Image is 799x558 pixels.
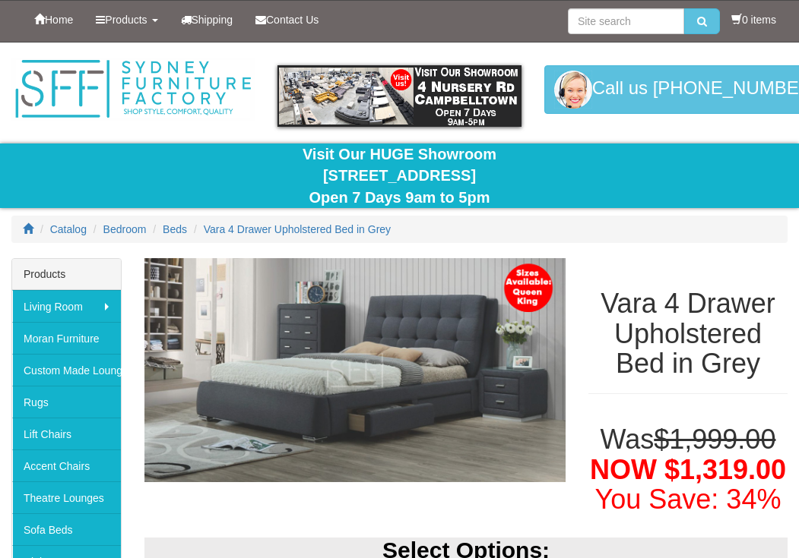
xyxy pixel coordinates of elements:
[192,14,233,26] span: Shipping
[12,418,121,449] a: Lift Chairs
[588,288,788,379] h1: Vara 4 Drawer Upholstered Bed in Grey
[170,1,245,39] a: Shipping
[277,65,521,127] img: showroom.gif
[11,143,788,209] div: Visit Our HUGE Showroom [STREET_ADDRESS] Open 7 Days 9am to 5pm
[204,223,391,235] a: Vara 4 Drawer Upholstered Bed in Grey
[654,424,775,455] del: $1,999.00
[12,513,121,545] a: Sofa Beds
[103,223,147,235] a: Bedroom
[105,14,147,26] span: Products
[266,14,319,26] span: Contact Us
[50,223,87,235] a: Catalog
[12,290,121,322] a: Living Room
[12,449,121,481] a: Accent Chairs
[12,386,121,418] a: Rugs
[595,484,782,515] font: You Save: 34%
[731,12,776,27] li: 0 items
[84,1,169,39] a: Products
[12,481,121,513] a: Theatre Lounges
[11,58,255,121] img: Sydney Furniture Factory
[244,1,330,39] a: Contact Us
[588,424,788,515] h1: Was
[12,354,121,386] a: Custom Made Lounges
[12,259,121,290] div: Products
[568,8,684,34] input: Site search
[590,454,786,485] span: NOW $1,319.00
[23,1,84,39] a: Home
[163,223,187,235] a: Beds
[12,322,121,354] a: Moran Furniture
[45,14,73,26] span: Home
